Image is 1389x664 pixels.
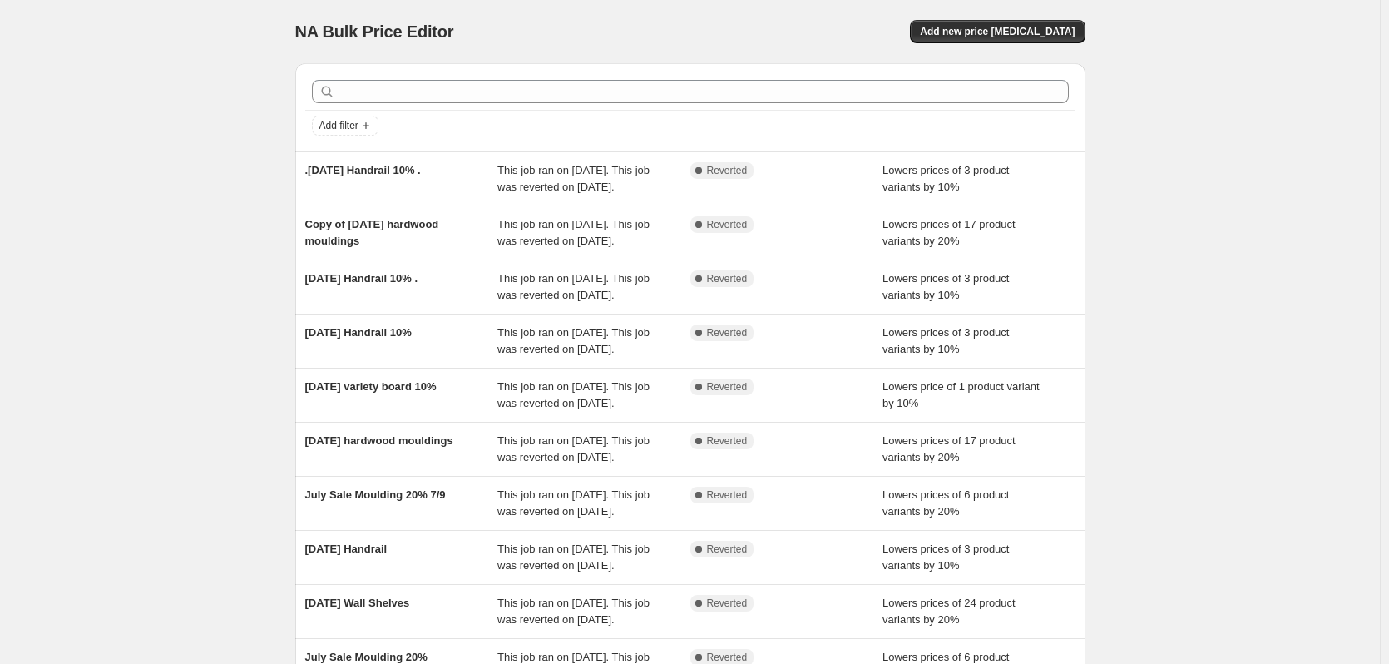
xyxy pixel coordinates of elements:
[305,488,446,501] span: July Sale Moulding 20% 7/9
[497,434,650,463] span: This job ran on [DATE]. This job was reverted on [DATE].
[707,434,748,448] span: Reverted
[707,380,748,394] span: Reverted
[707,488,748,502] span: Reverted
[707,218,748,231] span: Reverted
[305,651,428,663] span: July Sale Moulding 20%
[707,272,748,285] span: Reverted
[920,25,1075,38] span: Add new price [MEDICAL_DATA]
[882,326,1009,355] span: Lowers prices of 3 product variants by 10%
[882,543,1009,572] span: Lowers prices of 3 product variants by 10%
[882,488,1009,518] span: Lowers prices of 6 product variants by 20%
[497,272,650,301] span: This job ran on [DATE]. This job was reverted on [DATE].
[882,434,1016,463] span: Lowers prices of 17 product variants by 20%
[882,597,1016,626] span: Lowers prices of 24 product variants by 20%
[305,380,437,393] span: [DATE] variety board 10%
[497,164,650,193] span: This job ran on [DATE]. This job was reverted on [DATE].
[707,164,748,177] span: Reverted
[707,651,748,664] span: Reverted
[497,488,650,518] span: This job ran on [DATE]. This job was reverted on [DATE].
[707,597,748,610] span: Reverted
[305,597,410,609] span: [DATE] Wall Shelves
[882,164,1009,193] span: Lowers prices of 3 product variants by 10%
[910,20,1085,43] button: Add new price [MEDICAL_DATA]
[497,543,650,572] span: This job ran on [DATE]. This job was reverted on [DATE].
[305,164,421,176] span: .[DATE] Handrail 10% .
[497,597,650,626] span: This job ran on [DATE]. This job was reverted on [DATE].
[305,218,439,247] span: Copy of [DATE] hardwood mouldings
[295,22,454,41] span: NA Bulk Price Editor
[497,218,650,247] span: This job ran on [DATE]. This job was reverted on [DATE].
[707,543,748,556] span: Reverted
[305,272,418,285] span: [DATE] Handrail 10% .
[305,326,412,339] span: [DATE] Handrail 10%
[312,116,378,136] button: Add filter
[882,218,1016,247] span: Lowers prices of 17 product variants by 20%
[882,272,1009,301] span: Lowers prices of 3 product variants by 10%
[497,326,650,355] span: This job ran on [DATE]. This job was reverted on [DATE].
[305,434,453,447] span: [DATE] hardwood mouldings
[305,543,388,555] span: [DATE] Handrail
[319,119,358,132] span: Add filter
[882,380,1040,409] span: Lowers price of 1 product variant by 10%
[497,380,650,409] span: This job ran on [DATE]. This job was reverted on [DATE].
[707,326,748,339] span: Reverted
